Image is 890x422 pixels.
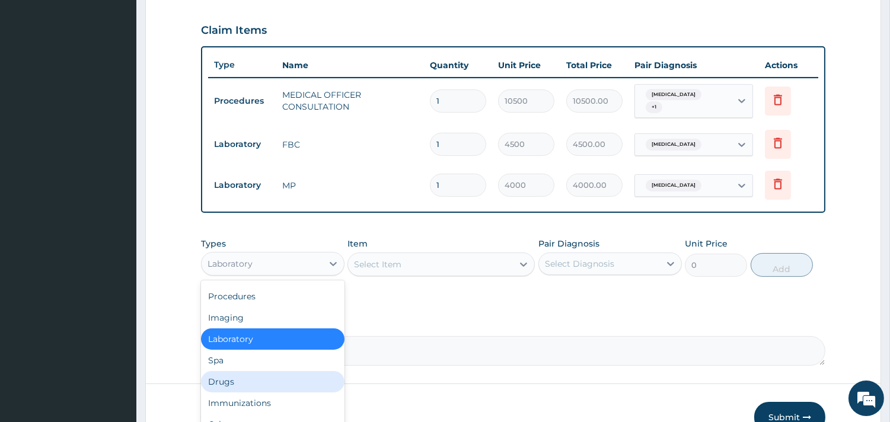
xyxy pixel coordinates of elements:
img: d_794563401_company_1708531726252_794563401 [22,59,48,89]
label: Item [347,238,368,250]
div: Spa [201,350,344,371]
td: Procedures [208,90,276,112]
td: MEDICAL OFFICER CONSULTATION [276,83,424,119]
div: Laboratory [208,258,253,270]
div: Immunizations [201,392,344,414]
td: MP [276,174,424,197]
div: Drugs [201,371,344,392]
span: [MEDICAL_DATA] [646,139,701,151]
td: FBC [276,133,424,156]
div: Select Diagnosis [545,258,614,270]
label: Pair Diagnosis [538,238,599,250]
th: Actions [759,53,818,77]
span: + 1 [646,101,662,113]
th: Total Price [560,53,629,77]
h3: Claim Items [201,24,267,37]
div: Select Item [354,258,401,270]
button: Add [751,253,813,277]
div: Imaging [201,307,344,328]
th: Pair Diagnosis [629,53,759,77]
div: Minimize live chat window [194,6,223,34]
label: Unit Price [685,238,728,250]
span: [MEDICAL_DATA] [646,89,701,101]
label: Types [201,239,226,249]
span: We're online! [69,132,164,252]
div: Chat with us now [62,66,199,82]
td: Laboratory [208,133,276,155]
th: Unit Price [492,53,560,77]
span: [MEDICAL_DATA] [646,180,701,191]
th: Type [208,54,276,76]
label: Comment [201,319,825,330]
th: Name [276,53,424,77]
th: Quantity [424,53,492,77]
div: Laboratory [201,328,344,350]
td: Laboratory [208,174,276,196]
textarea: Type your message and hit 'Enter' [6,289,226,331]
div: Procedures [201,286,344,307]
